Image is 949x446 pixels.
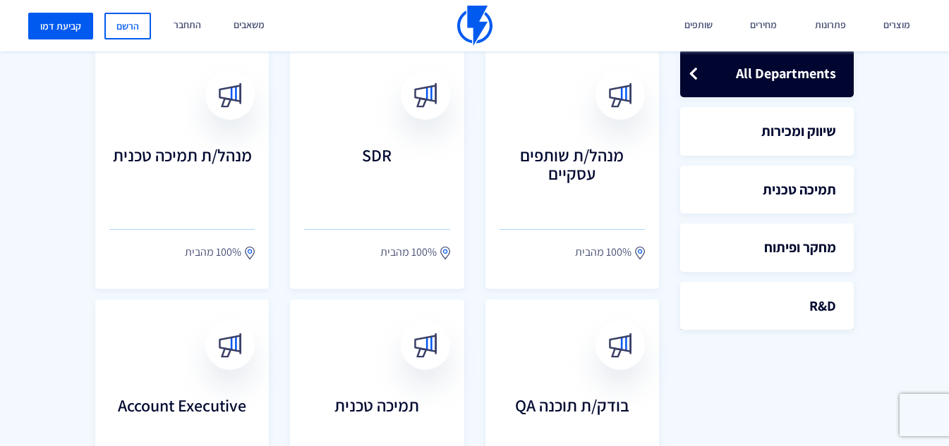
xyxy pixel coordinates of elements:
a: שיווק ומכירות [680,107,854,156]
a: SDR 100% מהבית [290,49,464,289]
a: תמיכה טכנית [680,166,854,214]
img: location.svg [440,246,450,260]
img: broadcast.svg [413,82,437,107]
a: מחקר ופיתוח [680,223,854,272]
img: location.svg [635,246,645,260]
img: broadcast.svg [218,82,243,107]
a: מנהל/ת תמיכה טכנית 100% מהבית [95,49,269,289]
h3: מנהל/ת תמיכה טכנית [109,146,255,202]
img: broadcast.svg [608,333,632,357]
a: R&D [680,282,854,330]
a: קביעת דמו [28,13,93,39]
img: broadcast.svg [413,333,437,357]
a: All Departments [680,49,854,98]
span: 100% מהבית [380,244,437,261]
img: broadcast.svg [608,82,632,107]
a: מנהל/ת שותפים עסקיים 100% מהבית [485,49,659,289]
span: 100% מהבית [575,244,631,261]
img: broadcast.svg [218,333,243,357]
span: 100% מהבית [185,244,241,261]
a: הרשם [104,13,151,39]
h3: מנהל/ת שותפים עסקיים [500,146,645,202]
h3: SDR [304,146,449,202]
img: location.svg [245,246,255,260]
